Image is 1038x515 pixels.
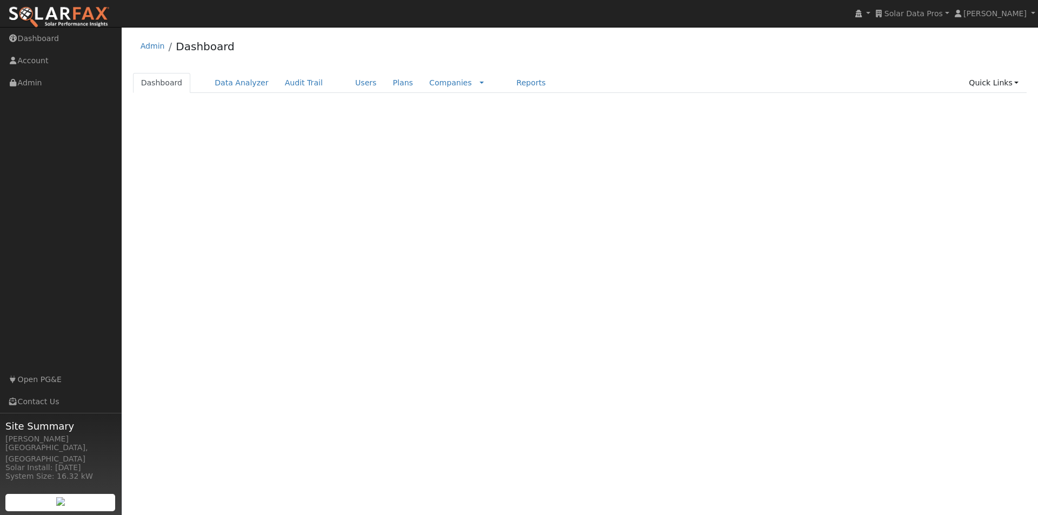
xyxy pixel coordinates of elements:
a: Companies [429,78,472,87]
a: Data Analyzer [207,73,277,93]
a: Users [347,73,385,93]
span: [PERSON_NAME] [963,9,1027,18]
a: Plans [385,73,421,93]
a: Dashboard [133,73,191,93]
span: Solar Data Pros [884,9,943,18]
a: Quick Links [961,73,1027,93]
a: Audit Trail [277,73,331,93]
img: SolarFax [8,6,110,29]
div: [GEOGRAPHIC_DATA], [GEOGRAPHIC_DATA] [5,442,116,465]
img: retrieve [56,497,65,506]
a: Reports [508,73,554,93]
span: Site Summary [5,419,116,433]
div: Solar Install: [DATE] [5,462,116,473]
div: System Size: 16.32 kW [5,471,116,482]
a: Admin [141,42,165,50]
a: Dashboard [176,40,235,53]
div: [PERSON_NAME] [5,433,116,445]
